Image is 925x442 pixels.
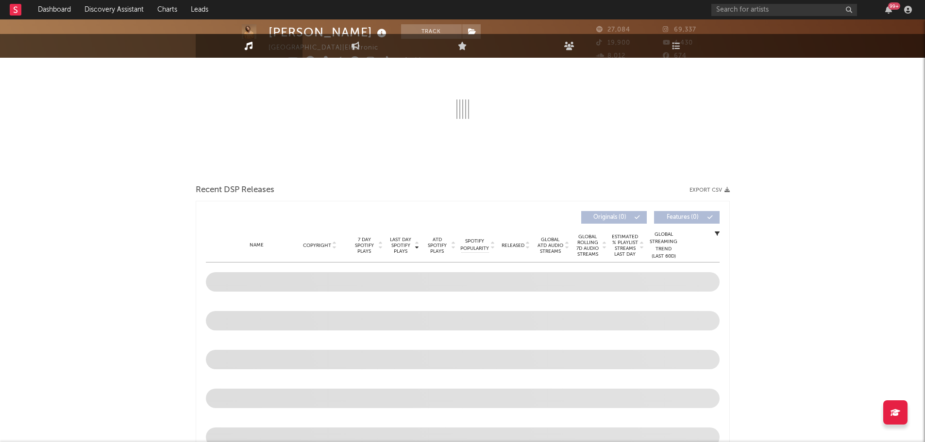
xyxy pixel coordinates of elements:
[574,234,601,257] span: Global Rolling 7D Audio Streams
[663,27,696,33] span: 69,337
[352,237,377,254] span: 7 Day Spotify Plays
[612,234,639,257] span: Estimated % Playlist Streams Last Day
[654,211,720,224] button: Features(0)
[502,243,524,248] span: Released
[428,56,445,68] button: Edit
[711,4,857,16] input: Search for artists
[596,27,630,33] span: 27,084
[885,6,892,14] button: 99+
[690,187,730,193] button: Export CSV
[196,184,274,196] span: Recent DSP Releases
[460,238,489,252] span: Spotify Popularity
[581,211,647,224] button: Originals(0)
[649,231,678,260] div: Global Streaming Trend (Last 60D)
[225,242,289,249] div: Name
[588,214,632,220] span: Originals ( 0 )
[269,24,389,40] div: [PERSON_NAME]
[537,237,564,254] span: Global ATD Audio Streams
[303,243,331,248] span: Copyright
[401,24,462,39] button: Track
[388,237,414,254] span: Last Day Spotify Plays
[888,2,900,10] div: 99 +
[660,214,705,220] span: Features ( 0 )
[424,237,450,254] span: ATD Spotify Plays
